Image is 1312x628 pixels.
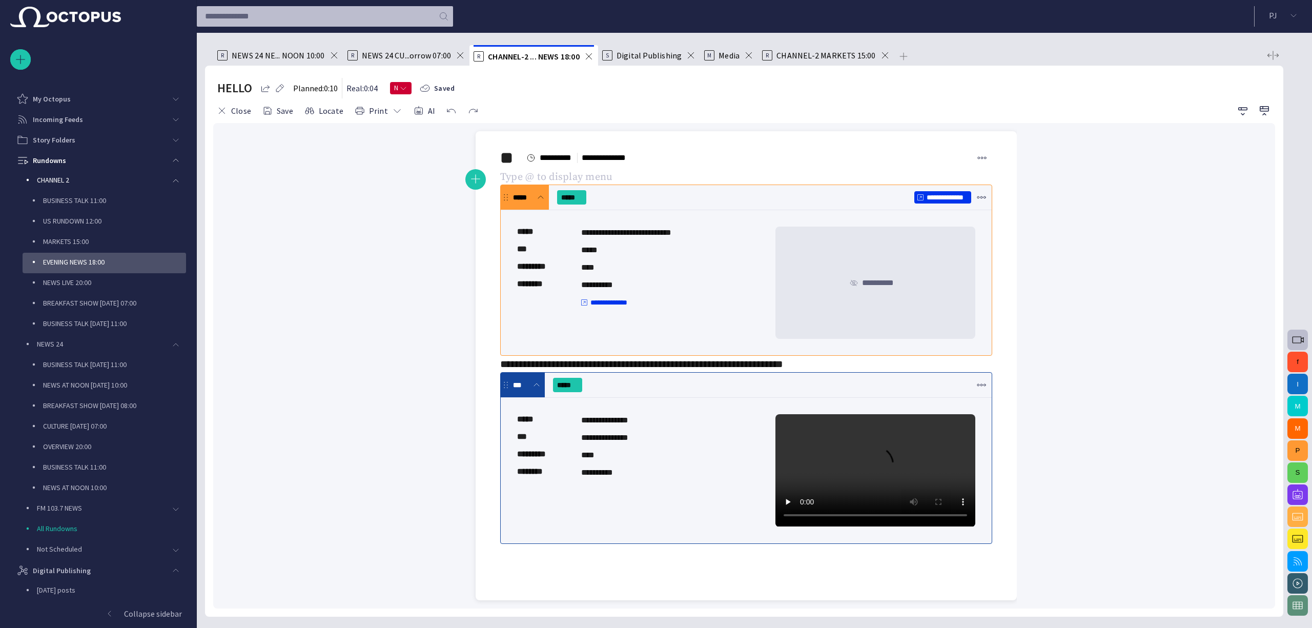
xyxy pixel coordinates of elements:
p: Rundowns [33,155,66,166]
p: M [704,50,714,60]
button: I [1287,374,1308,394]
div: EVENING NEWS 18:00 [23,253,186,273]
div: RCHANNEL-2 ... NEWS 18:00 [469,45,598,66]
p: FM 103.7 NEWS [37,503,166,513]
div: NEWS LIVE 20:00 [23,273,186,294]
div: NEWS AT NOON 10:00 [23,478,186,499]
div: NEWS AT NOON [DATE] 10:00 [23,376,186,396]
span: Saved [434,83,455,93]
p: R [217,50,228,60]
div: RNEWS 24 NE... NOON 10:00 [213,45,343,66]
p: Not Scheduled [37,544,166,554]
div: RNEWS 24 CU...orrow 07:00 [343,45,470,66]
span: CHANNEL-2 MARKETS 15:00 [776,50,875,60]
p: NEWS LIVE 20:00 [43,277,186,288]
p: All Rundowns [37,523,186,534]
div: SDigital Publishing [598,45,700,66]
p: NEWS 24 [37,339,166,349]
span: Media [719,50,740,60]
p: My Octopus [33,94,71,104]
div: [DATE] posts [16,581,186,601]
p: BREAKFAST SHOW [DATE] 07:00 [43,298,186,308]
div: BUSINESS TALK 11:00 [23,191,186,212]
div: BUSINESS TALK 11:00 [23,458,186,478]
button: Close [213,102,255,120]
p: BREAKFAST SHOW [DATE] 08:00 [43,400,186,411]
div: BREAKFAST SHOW [DATE] 07:00 [23,294,186,314]
span: NEWS 24 NE... NOON 10:00 [232,50,325,60]
div: BUSINESS TALK [DATE] 11:00 [23,314,186,335]
button: Collapse sidebar [10,603,186,624]
button: S [1287,462,1308,483]
p: Real: 0:04 [346,82,378,94]
button: f [1287,352,1308,372]
p: Collapse sidebar [124,607,182,620]
p: MARKETS 15:00 [43,236,186,247]
img: Octopus News Room [10,7,121,27]
p: CHANNEL 2 [37,175,166,185]
h2: HELLO [217,80,252,96]
p: EVENING NEWS 18:00 [43,257,186,267]
p: OVERVIEW 20:00 [43,441,186,452]
p: Planned: 0:10 [293,82,338,94]
div: BREAKFAST SHOW [DATE] 08:00 [23,396,186,417]
p: Incoming Feeds [33,114,83,125]
span: Digital Publishing [617,50,682,60]
p: BUSINESS TALK 11:00 [43,462,186,472]
button: Save [259,102,297,120]
div: US RUNDOWN 12:00 [23,212,186,232]
p: S [602,50,612,60]
div: MARKETS 15:00 [23,232,186,253]
p: BUSINESS TALK 11:00 [43,195,186,206]
button: P [1287,440,1308,461]
p: NEWS AT NOON 10:00 [43,482,186,493]
p: R [474,51,484,62]
span: NEWS 24 CU...orrow 07:00 [362,50,452,60]
p: NEWS AT NOON [DATE] 10:00 [43,380,186,390]
button: PJ [1261,6,1306,25]
div: CULTURE [DATE] 07:00 [23,417,186,437]
button: AI [410,102,439,120]
button: Print [351,102,406,120]
p: BUSINESS TALK [DATE] 11:00 [43,318,186,329]
p: BUSINESS TALK [DATE] 11:00 [43,359,186,370]
button: Locate [301,102,347,120]
button: M [1287,396,1308,416]
p: Digital Publishing [33,565,91,576]
p: US RUNDOWN 12:00 [43,216,186,226]
span: N [394,83,399,93]
p: P J [1269,9,1277,22]
span: CHANNEL-2 ... NEWS 18:00 [488,51,580,62]
button: M [1287,418,1308,439]
p: Story Folders [33,135,75,145]
div: MMedia [700,45,758,66]
button: N [390,79,412,97]
ul: main menu [10,89,186,603]
div: BUSINESS TALK [DATE] 11:00 [23,355,186,376]
p: R [762,50,772,60]
div: OVERVIEW 20:00 [23,437,186,458]
div: RCHANNEL-2 MARKETS 15:00 [758,45,894,66]
p: R [347,50,358,60]
p: CULTURE [DATE] 07:00 [43,421,186,431]
div: All Rundowns [16,519,186,540]
p: [DATE] posts [37,585,186,595]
